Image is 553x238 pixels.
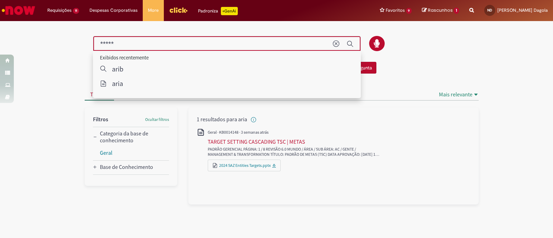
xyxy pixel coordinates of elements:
[1,3,36,17] img: ServiceNow
[454,8,459,14] span: 1
[221,7,238,15] p: +GenAi
[497,7,548,13] span: [PERSON_NAME] Dagola
[422,7,459,14] a: Rascunhos
[169,5,188,15] img: click_logo_yellow_360x200.png
[406,8,412,14] span: 9
[148,7,159,14] span: More
[487,8,492,12] span: ND
[386,7,405,14] span: Favoritos
[428,7,453,13] span: Rascunhos
[47,7,72,14] span: Requisições
[198,7,238,15] div: Padroniza
[90,7,138,14] span: Despesas Corporativas
[73,8,79,14] span: 11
